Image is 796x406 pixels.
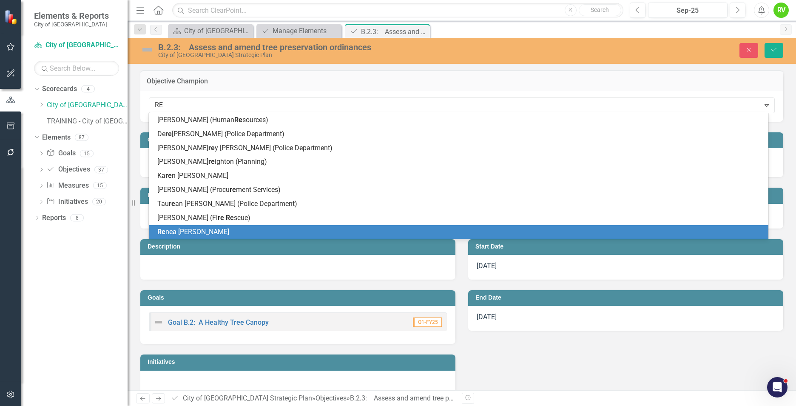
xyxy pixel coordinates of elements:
[273,26,339,36] div: Manage Elements
[208,157,215,166] span: re
[157,228,229,236] span: nea [PERSON_NAME]
[171,394,455,403] div: » »
[42,84,77,94] a: Scorecards
[157,130,284,138] span: De [PERSON_NAME] (Police Department)
[157,157,267,166] span: [PERSON_NAME] ighton (Planning)
[169,200,175,208] span: re
[34,61,119,76] input: Search Below...
[75,134,88,141] div: 87
[477,313,497,321] span: [DATE]
[70,214,84,221] div: 8
[92,198,106,206] div: 20
[140,43,154,57] img: Not Defined
[158,43,500,52] div: B.2.3: Assess and amend tree preservation ordinances
[168,318,269,326] a: Goal B.2: A Healthy Tree Canopy
[148,294,451,301] h3: Goals
[148,243,451,250] h3: Description
[767,377,787,397] iframe: Intercom live chat
[47,100,128,110] a: City of [GEOGRAPHIC_DATA] Strategic Plan
[157,144,333,152] span: [PERSON_NAME] y [PERSON_NAME] (Police Department)
[165,172,172,180] span: re
[316,394,347,402] a: Objectives
[172,3,623,18] input: Search ClearPoint...
[475,294,779,301] h3: End Date
[226,214,234,222] span: Re
[773,3,789,18] button: RV
[413,317,442,327] span: Q1-FY25
[46,165,90,174] a: Objectives
[234,116,242,124] span: Re
[34,11,109,21] span: Elements & Reports
[147,77,777,85] h3: Objective Champion
[259,26,339,36] a: Manage Elements
[361,26,428,37] div: B.2.3: Assess and amend tree preservation ordinances
[42,133,71,143] a: Elements
[148,137,779,143] h3: Collaborators
[47,117,128,126] a: TRAINING - City of [GEOGRAPHIC_DATA]
[157,116,268,124] span: [PERSON_NAME] (Human sources)
[148,192,779,198] h3: Department
[157,228,165,236] span: Re
[591,6,609,13] span: Search
[218,214,224,222] span: re
[579,4,621,16] button: Search
[477,262,497,270] span: [DATE]
[42,213,66,223] a: Reports
[183,394,312,402] a: City of [GEOGRAPHIC_DATA] Strategic Plan
[158,52,500,58] div: City of [GEOGRAPHIC_DATA] Strategic Plan
[46,181,88,191] a: Measures
[157,172,228,180] span: Ka n [PERSON_NAME]
[165,130,172,138] span: re
[157,214,250,222] span: [PERSON_NAME] (Fi scue)
[80,150,94,157] div: 15
[154,317,164,327] img: Not Defined
[34,40,119,50] a: City of [GEOGRAPHIC_DATA] Strategic Plan
[648,3,728,18] button: Sep-25
[230,186,236,194] span: re
[208,144,215,152] span: re
[81,86,95,93] div: 4
[157,200,297,208] span: Tau an [PERSON_NAME] (Police Department)
[475,243,779,250] h3: Start Date
[157,186,281,194] span: [PERSON_NAME] (Procu ment Services)
[93,182,107,189] div: 15
[170,26,251,36] a: City of [GEOGRAPHIC_DATA] Strategic Plan
[4,10,19,25] img: ClearPoint Strategy
[184,26,251,36] div: City of [GEOGRAPHIC_DATA] Strategic Plan
[350,394,517,402] div: B.2.3: Assess and amend tree preservation ordinances
[46,197,88,207] a: Initiatives
[34,21,109,28] small: City of [GEOGRAPHIC_DATA]
[94,166,108,173] div: 37
[651,6,725,16] div: Sep-25
[148,359,451,365] h3: Initiatives
[46,149,75,158] a: Goals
